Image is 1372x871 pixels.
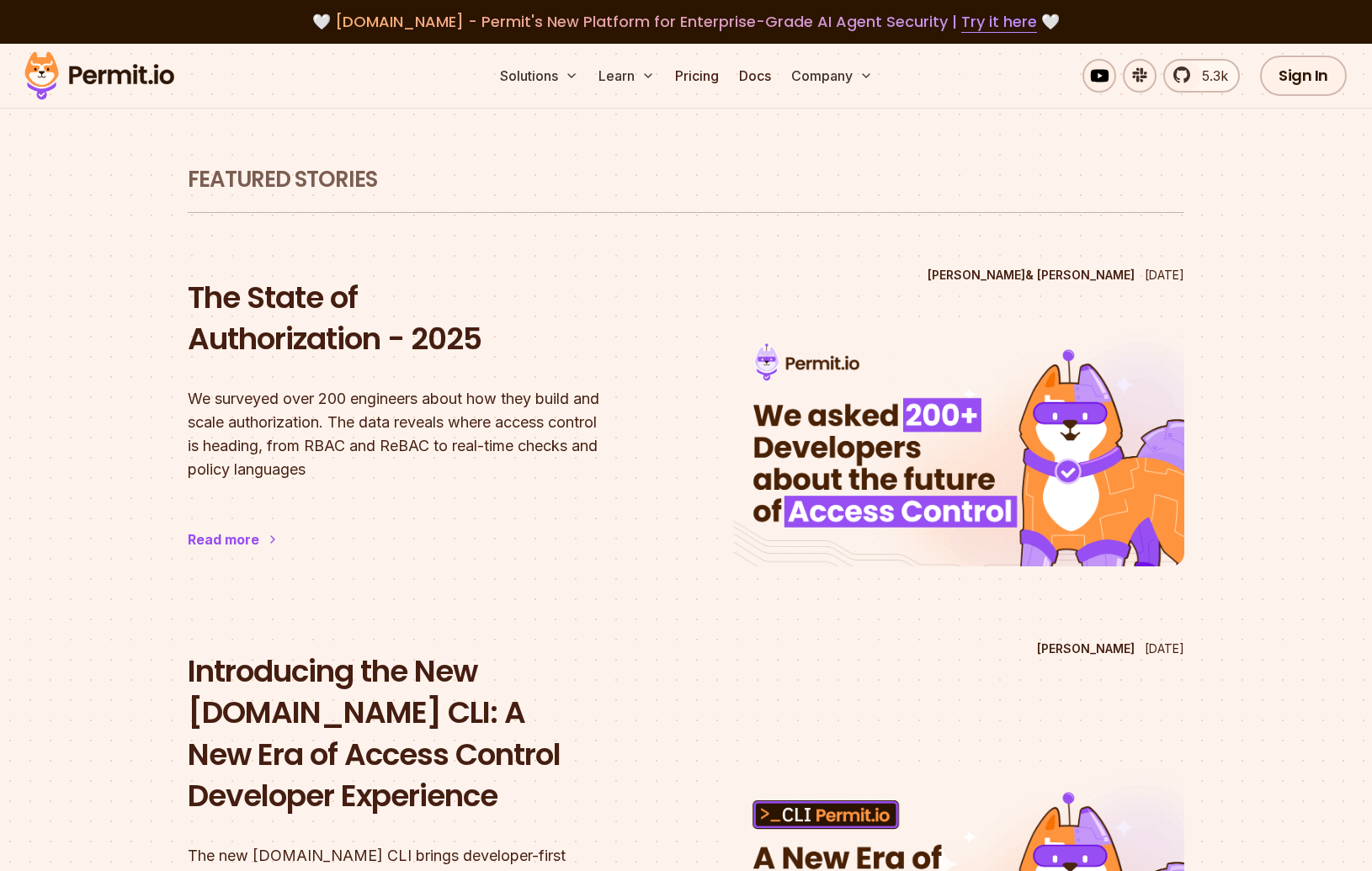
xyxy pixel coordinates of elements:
h1: Featured Stories [188,165,1184,195]
p: [PERSON_NAME] & [PERSON_NAME] [928,267,1135,284]
button: Solutions [493,59,585,93]
img: The State of Authorization - 2025 [733,331,1184,566]
span: 5.3k [1192,66,1228,86]
a: Try it here [961,11,1037,33]
button: Company [784,59,880,93]
div: Read more [188,529,259,550]
div: 🤍 🤍 [40,10,1332,34]
a: Sign In [1260,56,1347,96]
h2: The State of Authorization - 2025 [188,277,639,360]
a: Docs [732,59,778,93]
img: Permit logo [17,47,182,104]
time: [DATE] [1145,641,1184,656]
p: [PERSON_NAME] [1037,640,1135,657]
a: The State of Authorization - 2025[PERSON_NAME]& [PERSON_NAME][DATE]The State of Authorization - 2... [188,260,1184,600]
button: Learn [592,59,662,93]
h2: Introducing the New [DOMAIN_NAME] CLI: A New Era of Access Control Developer Experience [188,651,639,817]
time: [DATE] [1145,268,1184,282]
span: [DOMAIN_NAME] - Permit's New Platform for Enterprise-Grade AI Agent Security | [335,11,1037,32]
p: We surveyed over 200 engineers about how they build and scale authorization. The data reveals whe... [188,387,639,481]
a: Pricing [668,59,726,93]
a: 5.3k [1163,59,1240,93]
